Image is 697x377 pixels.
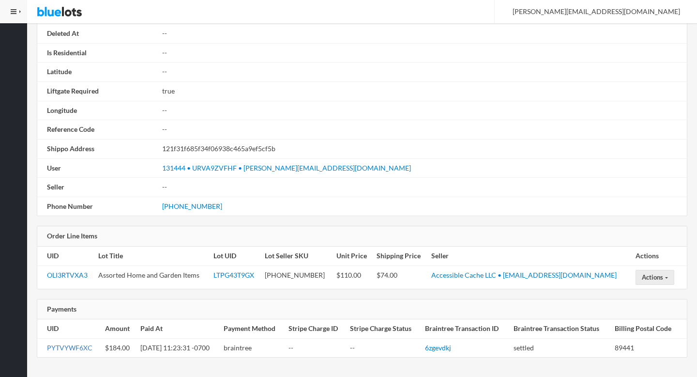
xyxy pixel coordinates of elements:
strong: Liftgate Required [47,87,99,95]
th: Shipping Price [373,247,427,266]
strong: Reference Code [47,125,94,133]
th: Lot Seller SKU [261,247,333,266]
strong: Is Residential [47,48,87,57]
td: -- [158,63,687,82]
strong: User [47,164,61,172]
strong: Seller [47,183,64,191]
td: -- [285,338,347,357]
td: -- [158,43,687,63]
td: settled [510,338,611,357]
button: Actions [636,270,674,285]
strong: Phone Number [47,202,93,210]
th: Stripe Charge ID [285,319,347,338]
th: UID [37,247,94,266]
td: braintree [220,338,284,357]
td: [PHONE_NUMBER] [261,266,333,289]
th: Lot Title [94,247,210,266]
td: $184.00 [101,338,136,357]
div: Payments [37,299,687,320]
th: Braintree Transaction ID [421,319,509,338]
span: [PERSON_NAME][EMAIL_ADDRESS][DOMAIN_NAME] [502,7,680,16]
td: -- [158,101,687,120]
th: Stripe Charge Status [346,319,421,338]
td: Assorted Home and Garden Items [94,266,210,289]
th: Paid At [136,319,220,338]
td: true [158,82,687,101]
td: [DATE] 11:23:31 -0700 [136,338,220,357]
div: Order Line Items [37,226,687,247]
td: -- [158,24,687,44]
a: OLI3RTVXA3 [47,271,88,279]
td: $74.00 [373,266,427,289]
a: 6zgevdkj [425,344,451,352]
a: 131444 • URVA9ZVFHF • [PERSON_NAME][EMAIL_ADDRESS][DOMAIN_NAME] [162,164,411,172]
th: Seller [427,247,632,266]
th: Amount [101,319,136,338]
th: Unit Price [333,247,373,266]
th: Lot UID [210,247,261,266]
a: LTPG43T9GX [213,271,254,279]
th: Billing Postal Code [611,319,687,338]
td: 121f31f685f34f06938c465a9ef5cf5b [158,139,687,158]
td: -- [158,120,687,140]
strong: Deleted At [47,29,79,37]
td: -- [158,178,687,197]
a: PYTVYWF6XC [47,344,92,352]
strong: Longitude [47,106,77,114]
strong: Shippo Address [47,144,94,153]
strong: Latitude [47,67,72,76]
th: Braintree Transaction Status [510,319,611,338]
td: 89441 [611,338,687,357]
a: [PHONE_NUMBER] [162,202,222,210]
td: $110.00 [333,266,373,289]
th: Payment Method [220,319,284,338]
th: UID [37,319,101,338]
td: -- [346,338,421,357]
a: Accessible Cache LLC • [EMAIL_ADDRESS][DOMAIN_NAME] [431,271,617,279]
th: Actions [632,247,687,266]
